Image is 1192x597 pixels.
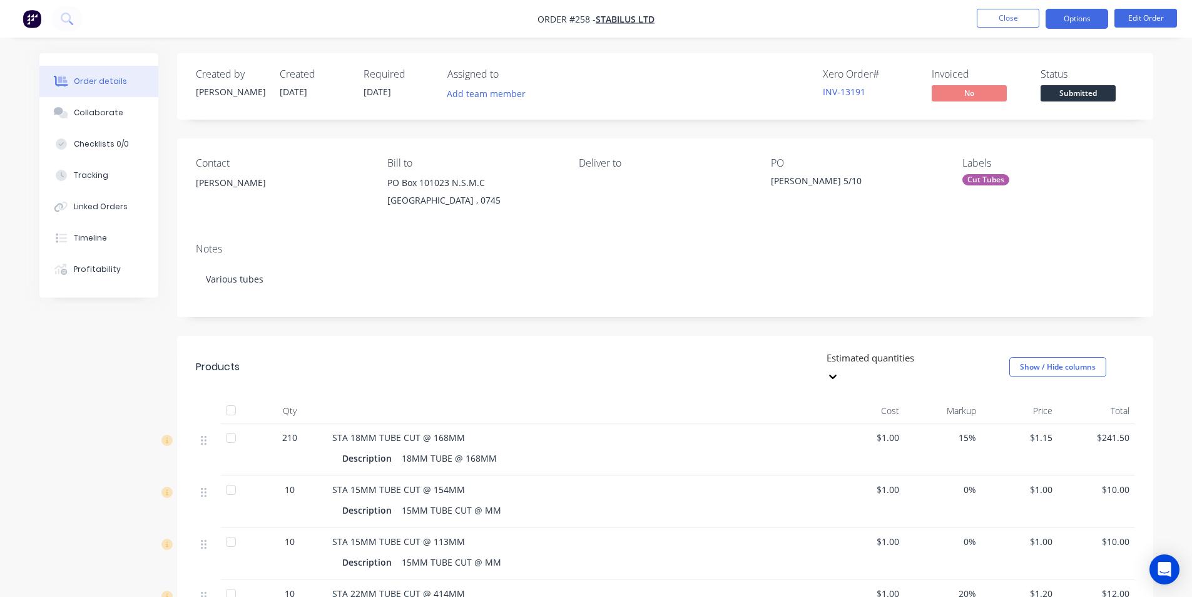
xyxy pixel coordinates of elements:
div: Bill to [387,157,559,169]
span: STA 18MM TUBE CUT @ 168MM [332,432,465,444]
div: Profitability [74,264,121,275]
button: Show / Hide columns [1009,357,1106,377]
div: Xero Order # [823,68,917,80]
span: Submitted [1041,85,1116,101]
div: Open Intercom Messenger [1149,554,1179,584]
div: Checklists 0/0 [74,138,129,150]
div: Linked Orders [74,201,128,212]
button: Timeline [39,222,158,254]
span: STA 15MM TUBE CUT @ 154MM [332,484,465,496]
button: Submitted [1041,85,1116,104]
button: Add team member [440,85,532,102]
div: 18MM TUBE @ 168MM [397,449,502,467]
div: Products [196,360,240,375]
span: $10.00 [1062,483,1129,496]
div: PO Box 101023 N.S.M.C [387,174,559,192]
div: Description [342,501,397,519]
span: [DATE] [280,86,307,98]
span: $1.00 [986,483,1053,496]
button: Order details [39,66,158,97]
a: INV-13191 [823,86,865,98]
div: Cost [828,398,905,423]
span: $1.15 [986,431,1053,444]
div: Required [364,68,432,80]
span: 0% [909,535,976,548]
button: Tracking [39,160,158,191]
div: Price [981,398,1058,423]
div: [PERSON_NAME] [196,174,367,214]
button: Profitability [39,254,158,285]
span: [DATE] [364,86,391,98]
button: Options [1046,9,1108,29]
div: Qty [252,398,327,423]
div: Cut Tubes [962,174,1009,185]
span: Order #258 - [537,13,596,25]
div: Created by [196,68,265,80]
div: Invoiced [932,68,1026,80]
img: Factory [23,9,41,28]
div: PO Box 101023 N.S.M.C[GEOGRAPHIC_DATA] , 0745 [387,174,559,214]
div: Created [280,68,349,80]
div: Order details [74,76,127,87]
button: Add team member [447,85,532,102]
div: Status [1041,68,1134,80]
div: Description [342,449,397,467]
div: Various tubes [196,260,1134,298]
div: [PERSON_NAME] 5/10 [771,174,927,192]
div: PO [771,157,942,169]
div: Deliver to [579,157,750,169]
div: Markup [904,398,981,423]
button: Close [977,9,1039,28]
div: Assigned to [447,68,573,80]
div: Description [342,553,397,571]
span: No [932,85,1007,101]
span: 10 [285,535,295,548]
button: Linked Orders [39,191,158,222]
button: Edit Order [1114,9,1177,28]
a: Stabilus Ltd [596,13,655,25]
span: 10 [285,483,295,496]
span: $1.00 [833,535,900,548]
span: $10.00 [1062,535,1129,548]
span: $1.00 [986,535,1053,548]
button: Checklists 0/0 [39,128,158,160]
div: Collaborate [74,107,123,118]
div: 15MM TUBE CUT @ MM [397,553,506,571]
div: Contact [196,157,367,169]
div: Notes [196,243,1134,255]
span: 15% [909,431,976,444]
span: 0% [909,483,976,496]
div: Total [1057,398,1134,423]
span: $1.00 [833,431,900,444]
div: Timeline [74,232,107,244]
div: [GEOGRAPHIC_DATA] , 0745 [387,192,559,209]
div: [PERSON_NAME] [196,85,265,98]
span: $241.50 [1062,431,1129,444]
span: STA 15MM TUBE CUT @ 113MM [332,536,465,548]
div: Tracking [74,170,108,181]
div: Labels [962,157,1134,169]
div: 15MM TUBE CUT @ MM [397,501,506,519]
div: [PERSON_NAME] [196,174,367,192]
span: 210 [282,431,297,444]
span: $1.00 [833,483,900,496]
button: Collaborate [39,97,158,128]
